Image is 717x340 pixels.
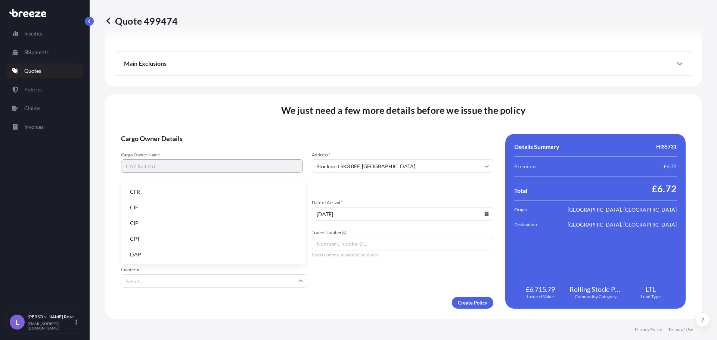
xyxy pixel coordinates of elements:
[105,15,178,27] p: Quote 499474
[121,267,307,273] span: Incoterm
[24,123,43,131] p: Invoices
[24,30,42,37] p: Insights
[312,237,494,250] input: Number1, number2,...
[514,206,556,213] span: Origin
[124,54,683,72] div: Main Exclusions
[656,143,677,150] span: HI85731
[6,101,83,116] a: Claims
[24,49,49,56] p: Shipments
[452,297,493,309] button: Create Policy
[281,104,526,116] span: We just need a few more details before we issue the policy
[6,63,83,78] a: Quotes
[514,163,536,170] span: Premium
[641,294,661,300] span: Load Type
[6,119,83,134] a: Invoices
[312,159,494,173] input: Cargo owner address
[568,206,677,213] span: [GEOGRAPHIC_DATA], [GEOGRAPHIC_DATA]
[121,152,303,158] span: Cargo Owner Name
[124,247,302,262] li: DAP
[668,327,693,333] a: Terms of Use
[568,221,677,228] span: [GEOGRAPHIC_DATA], [GEOGRAPHIC_DATA]
[312,252,494,258] span: Insert comma-separated numbers
[124,216,302,230] li: CIP
[124,200,302,215] li: CIF
[527,294,554,300] span: Insured Value
[514,187,527,194] span: Total
[569,285,622,294] span: Rolling Stock: Parts and Accessories
[312,207,494,221] input: dd/mm/yyyy
[121,134,493,143] span: Cargo Owner Details
[514,221,556,228] span: Destination
[124,185,302,199] li: CFR
[664,163,677,170] span: £6.72
[28,314,74,320] p: [PERSON_NAME] Rose
[312,152,494,158] span: Address
[312,230,494,235] span: Trailer Number(s)
[24,67,41,75] p: Quotes
[575,294,617,300] span: Commodity Category
[526,285,555,294] span: £6,715.79
[121,182,493,191] span: Shipment details
[124,263,302,277] li: DDP
[312,200,494,206] span: Date of Arrival
[24,86,43,93] p: Policies
[635,327,662,333] a: Privacy Policy
[124,232,302,246] li: CPT
[6,82,83,97] a: Policies
[514,143,559,150] span: Details Summary
[6,26,83,41] a: Insights
[121,274,307,288] input: Select...
[646,285,656,294] span: LTL
[24,105,40,112] p: Claims
[28,321,74,330] p: [EMAIL_ADDRESS][DOMAIN_NAME]
[16,318,19,326] span: L
[6,45,83,60] a: Shipments
[124,60,167,67] span: Main Exclusions
[652,183,677,194] span: £6.72
[458,299,487,306] p: Create Policy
